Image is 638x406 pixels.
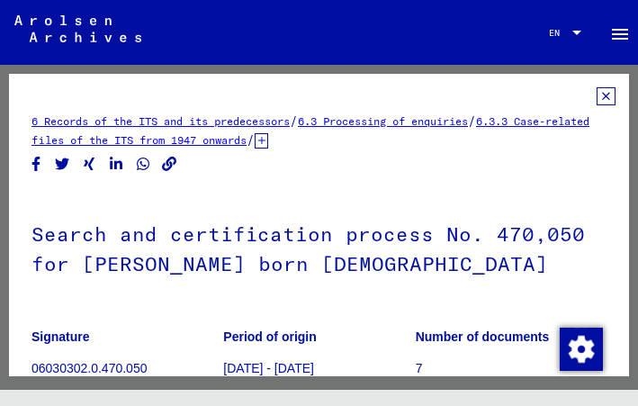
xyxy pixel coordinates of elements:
span: / [247,131,255,148]
button: Toggle sidenav [602,14,638,50]
span: / [468,113,476,129]
mat-icon: Side nav toggle icon [609,23,631,45]
span: / [290,113,298,129]
button: Copy link [160,153,179,176]
b: Signature [31,329,90,344]
b: Period of origin [223,329,316,344]
button: Share on WhatsApp [134,153,153,176]
a: 6 Records of the ITS and its predecessors [31,114,290,128]
span: EN [549,28,569,38]
p: 06030302.0.470.050 [31,359,222,378]
h1: Search and certification process No. 470,050 for [PERSON_NAME] born [DEMOGRAPHIC_DATA] [31,193,607,302]
a: 6.3 Processing of enquiries [298,114,468,128]
button: Share on Xing [80,153,99,176]
button: Share on Twitter [53,153,72,176]
img: Change consent [560,328,603,371]
p: 7 [416,359,607,378]
b: Number of documents [416,329,550,344]
p: [DATE] - [DATE] [223,359,414,378]
img: Arolsen_neg.svg [14,15,141,42]
div: Change consent [559,327,602,370]
button: Share on Facebook [27,153,46,176]
button: Share on LinkedIn [107,153,126,176]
